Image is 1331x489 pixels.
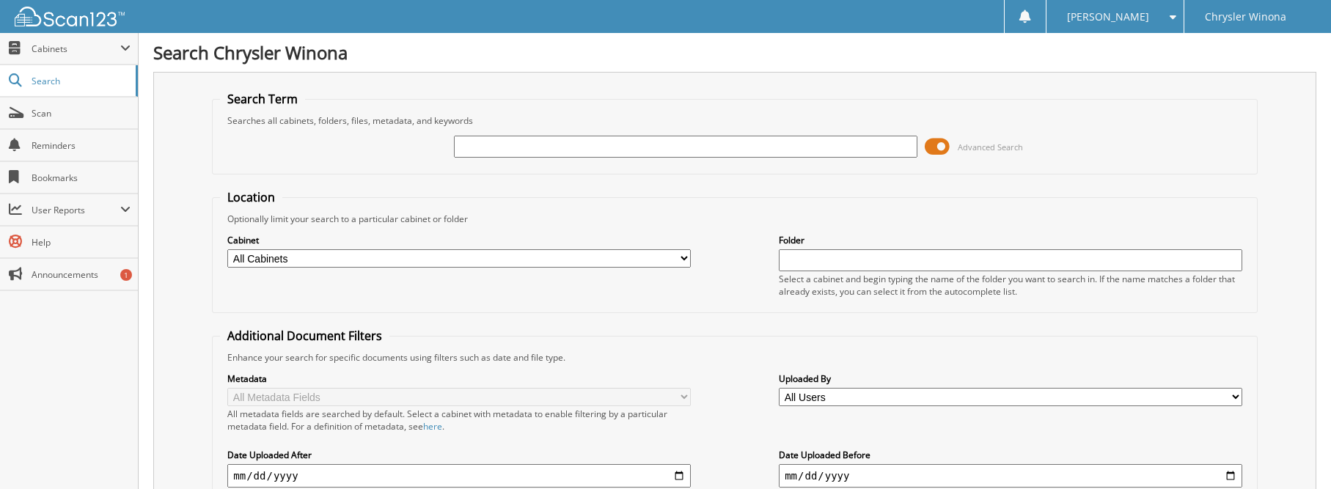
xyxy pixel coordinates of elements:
[220,91,305,107] legend: Search Term
[1067,12,1149,21] span: [PERSON_NAME]
[220,114,1249,127] div: Searches all cabinets, folders, files, metadata, and keywords
[227,464,691,488] input: start
[958,141,1023,152] span: Advanced Search
[227,372,691,385] label: Metadata
[779,234,1242,246] label: Folder
[32,204,120,216] span: User Reports
[227,408,691,433] div: All metadata fields are searched by default. Select a cabinet with metadata to enable filtering b...
[120,269,132,281] div: 1
[32,43,120,55] span: Cabinets
[227,449,691,461] label: Date Uploaded After
[153,40,1316,65] h1: Search Chrysler Winona
[32,268,131,281] span: Announcements
[220,213,1249,225] div: Optionally limit your search to a particular cabinet or folder
[220,189,282,205] legend: Location
[32,107,131,120] span: Scan
[227,234,691,246] label: Cabinet
[32,236,131,249] span: Help
[779,372,1242,385] label: Uploaded By
[32,75,128,87] span: Search
[32,172,131,184] span: Bookmarks
[220,351,1249,364] div: Enhance your search for specific documents using filters such as date and file type.
[779,449,1242,461] label: Date Uploaded Before
[779,464,1242,488] input: end
[220,328,389,344] legend: Additional Document Filters
[1205,12,1286,21] span: Chrysler Winona
[32,139,131,152] span: Reminders
[779,273,1242,298] div: Select a cabinet and begin typing the name of the folder you want to search in. If the name match...
[15,7,125,26] img: scan123-logo-white.svg
[423,420,442,433] a: here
